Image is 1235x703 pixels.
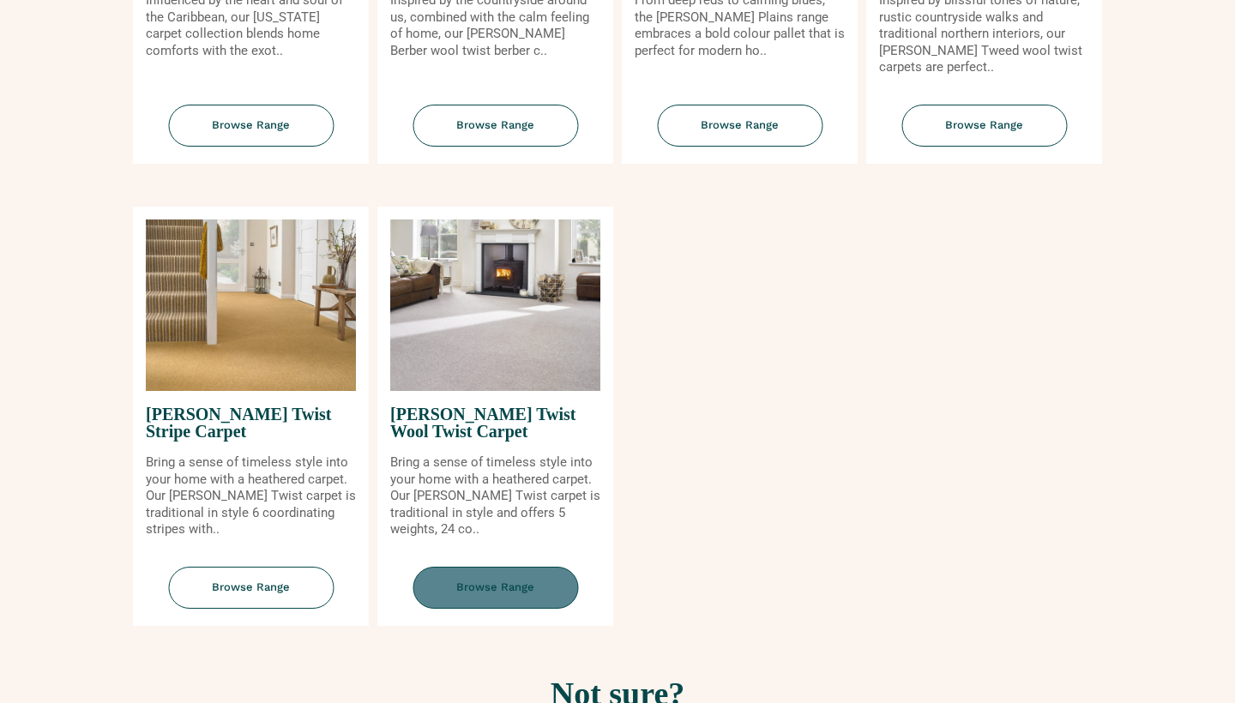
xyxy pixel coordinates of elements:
[133,105,369,164] a: Browse Range
[146,391,356,454] span: [PERSON_NAME] Twist Stripe Carpet
[146,219,356,391] img: Tomkinson Twist Stripe Carpet
[377,105,613,164] a: Browse Range
[133,567,369,626] a: Browse Range
[168,105,334,147] span: Browse Range
[622,105,858,164] a: Browse Range
[390,219,600,391] img: Tomkinson Twist Wool Twist Carpet
[146,454,356,538] p: Bring a sense of timeless style into your home with a heathered carpet. Our [PERSON_NAME] Twist c...
[168,567,334,609] span: Browse Range
[657,105,822,147] span: Browse Range
[413,105,578,147] span: Browse Range
[901,105,1067,147] span: Browse Range
[413,567,578,609] span: Browse Range
[390,454,600,538] p: Bring a sense of timeless style into your home with a heathered carpet. Our [PERSON_NAME] Twist c...
[866,105,1102,164] a: Browse Range
[377,567,613,626] a: Browse Range
[390,391,600,454] span: [PERSON_NAME] Twist Wool Twist Carpet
